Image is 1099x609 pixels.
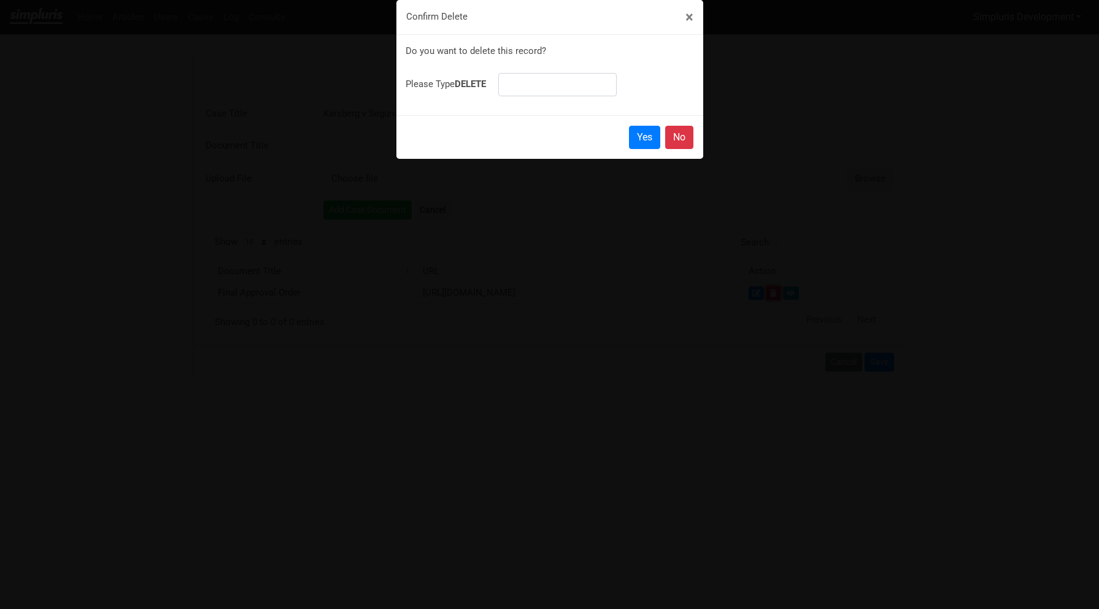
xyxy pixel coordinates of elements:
div: Do you want to delete this record? [406,44,694,58]
a: Yes [629,126,660,149]
label: Please Type [396,73,499,96]
div: Confirm Delete [406,10,468,24]
b: DELETE [455,79,486,90]
button: No [665,126,693,149]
